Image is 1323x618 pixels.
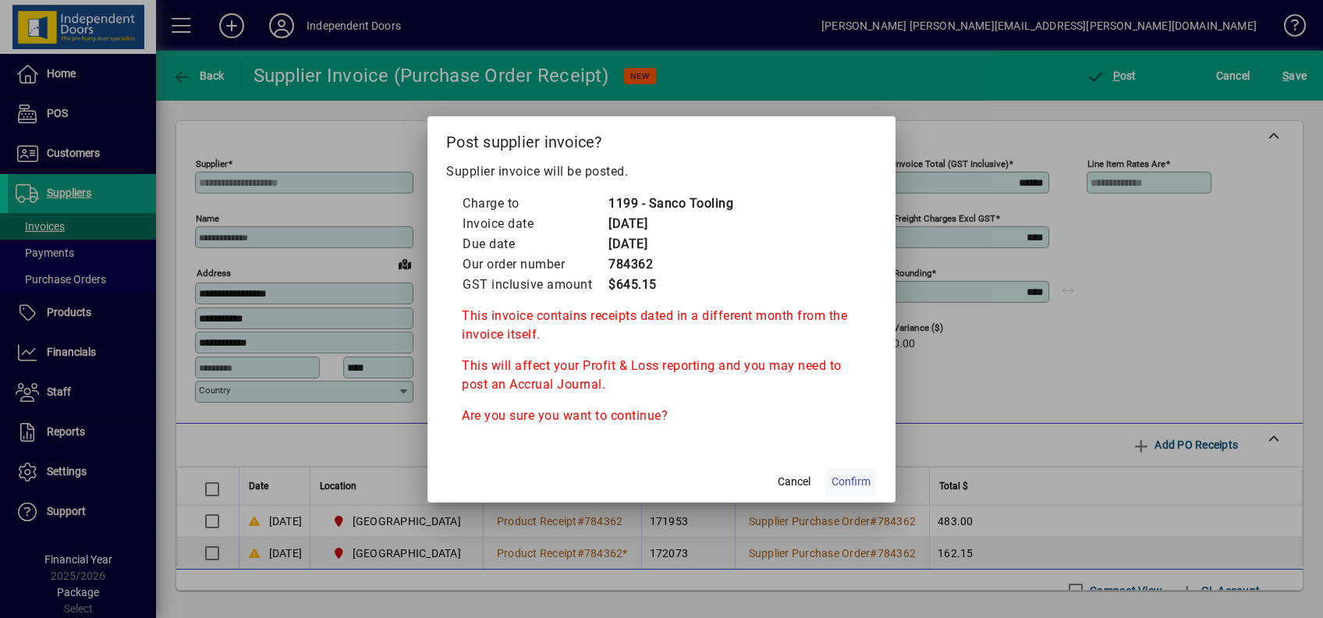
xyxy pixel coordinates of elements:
[462,254,608,275] td: Our order number
[462,357,861,394] p: This will affect your Profit & Loss reporting and you may need to post an Accrual Journal.
[608,275,733,295] td: $645.15
[462,275,608,295] td: GST inclusive amount
[462,407,861,425] p: Are you sure you want to continue?
[608,254,733,275] td: 784362
[832,474,871,490] span: Confirm
[462,194,608,214] td: Charge to
[462,307,861,344] p: This invoice contains receipts dated in a different month from the invoice itself.
[462,214,608,234] td: Invoice date
[446,162,877,181] p: Supplier invoice will be posted.
[769,468,819,496] button: Cancel
[608,194,733,214] td: 1199 - Sanco Tooling
[427,116,896,162] h2: Post supplier invoice?
[778,474,810,490] span: Cancel
[825,468,877,496] button: Confirm
[608,214,733,234] td: [DATE]
[462,234,608,254] td: Due date
[608,234,733,254] td: [DATE]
